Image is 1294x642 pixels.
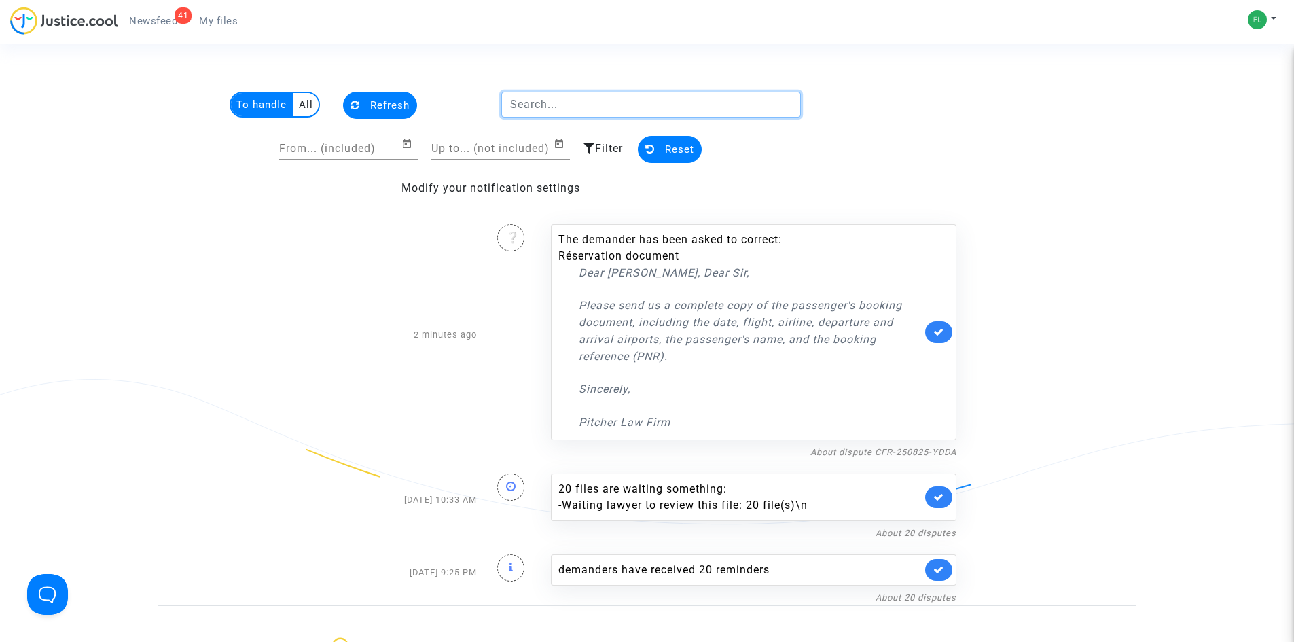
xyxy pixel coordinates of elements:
p: Please send us a complete copy of the passenger's booking document, including the date, flight, a... [579,297,922,365]
multi-toggle-item: To handle [231,93,293,116]
div: 2 minutes ago [327,211,487,460]
span: Newsfeed [129,15,177,27]
p: Pitcher Law Firm [579,414,922,431]
div: The demander has been asked [558,232,922,431]
a: About 20 disputes [876,528,956,538]
a: About dispute CFR-250825-YDDA [810,447,956,457]
button: Open calendar [401,136,418,152]
multi-toggle-item: All [293,93,319,116]
li: Réservation document [558,248,922,264]
img: jc-logo.svg [10,7,118,35]
img: 27626d57a3ba4a5b969f53e3f2c8e71c [1248,10,1267,29]
span: to correct: [727,233,782,246]
span: Reset [665,143,694,156]
div: 41 [175,7,192,24]
button: Reset [638,136,702,163]
a: About 20 disputes [876,592,956,603]
p: Sincerely, [579,380,922,397]
button: Refresh [343,92,417,119]
a: 41Newsfeed [118,11,188,31]
div: 20 files are waiting something: [558,481,922,514]
div: demanders have received 20 reminders [558,562,922,578]
a: Modify your notification settings [401,181,580,194]
p: Dear [PERSON_NAME], Dear Sir, [579,264,922,281]
button: Open calendar [554,136,570,152]
span: Refresh [370,99,410,111]
div: [DATE] 10:33 AM [327,460,487,541]
div: [DATE] 9:25 PM [327,541,487,605]
span: Filter [595,142,623,155]
input: Search... [501,92,801,118]
a: My files [188,11,249,31]
i: ❔ [506,232,520,243]
iframe: Help Scout Beacon - Open [27,574,68,615]
div: - Waiting lawyer to review this file: 20 file(s)\n [558,497,922,514]
span: My files [199,15,238,27]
